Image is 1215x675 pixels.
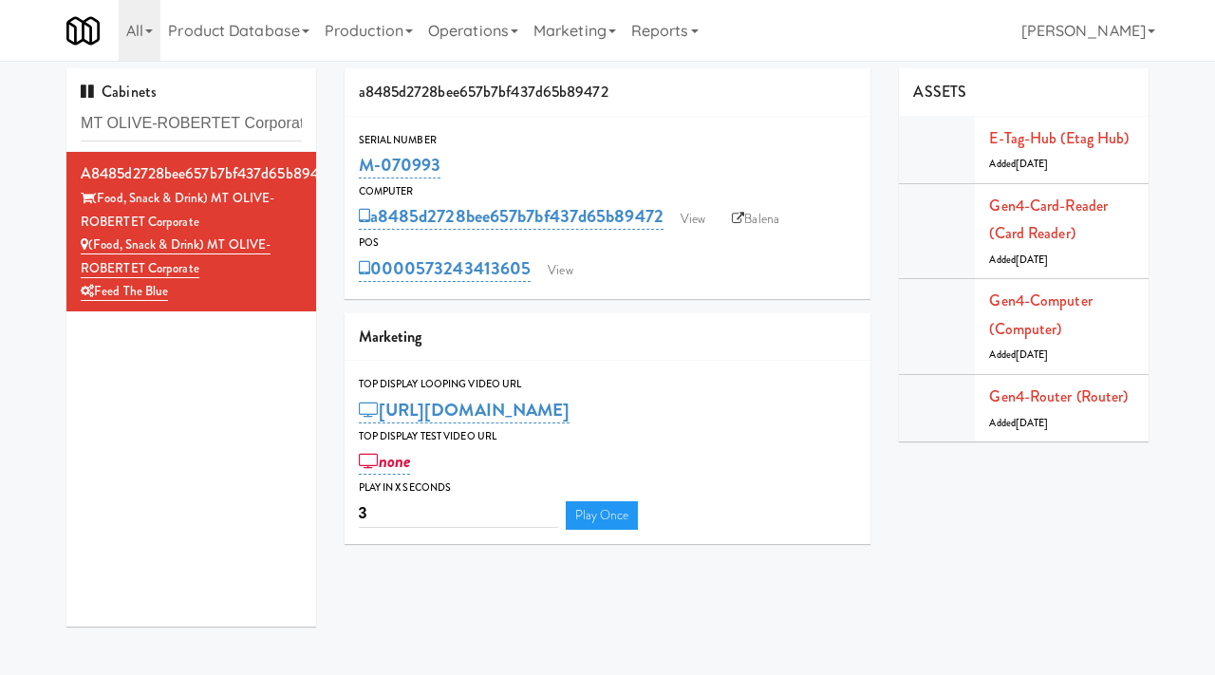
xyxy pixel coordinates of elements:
[671,205,715,234] a: View
[913,81,966,103] span: ASSETS
[1016,253,1049,267] span: [DATE]
[1016,416,1049,430] span: [DATE]
[345,68,871,117] div: a8485d2728bee657b7bf437d65b89472
[81,282,168,301] a: Feed The Blue
[66,152,316,312] li: a8485d2728bee657b7bf437d65b89472(Food, Snack & Drink) MT OLIVE-ROBERTET Corporate (Food, Snack & ...
[359,203,664,230] a: a8485d2728bee657b7bf437d65b89472
[359,255,532,282] a: 0000573243413605
[1016,157,1049,171] span: [DATE]
[359,182,857,201] div: Computer
[989,127,1129,149] a: E-tag-hub (Etag Hub)
[359,326,422,347] span: Marketing
[989,253,1048,267] span: Added
[66,14,100,47] img: Micromart
[81,159,302,188] div: a8485d2728bee657b7bf437d65b89472
[538,256,582,285] a: View
[359,375,857,394] div: Top Display Looping Video Url
[989,347,1048,362] span: Added
[989,416,1048,430] span: Added
[81,81,157,103] span: Cabinets
[359,397,570,423] a: [URL][DOMAIN_NAME]
[81,235,271,278] a: (Food, Snack & Drink) MT OLIVE-ROBERTET Corporate
[989,385,1128,407] a: Gen4-router (Router)
[359,448,411,475] a: none
[722,205,789,234] a: Balena
[989,195,1108,245] a: Gen4-card-reader (Card Reader)
[1016,347,1049,362] span: [DATE]
[989,290,1092,340] a: Gen4-computer (Computer)
[989,157,1048,171] span: Added
[566,501,639,530] a: Play Once
[81,106,302,141] input: Search cabinets
[359,427,857,446] div: Top Display Test Video Url
[81,187,302,234] div: (Food, Snack & Drink) MT OLIVE-ROBERTET Corporate
[359,234,857,253] div: POS
[359,131,857,150] div: Serial Number
[359,478,857,497] div: Play in X seconds
[359,152,441,178] a: M-070993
